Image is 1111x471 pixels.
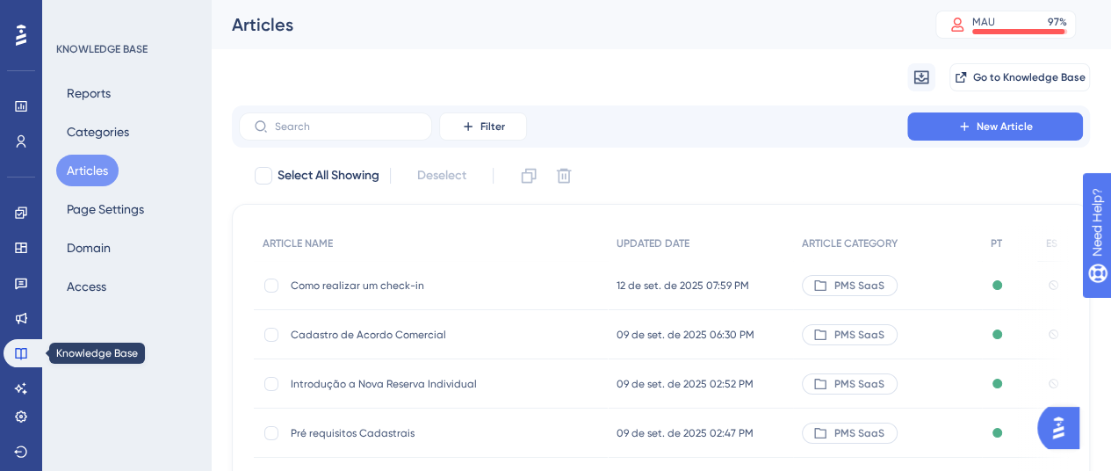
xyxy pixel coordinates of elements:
[617,377,754,391] span: 09 de set. de 2025 02:52 PM
[41,4,110,25] span: Need Help?
[291,328,572,342] span: Cadastro de Acordo Comercial
[617,426,754,440] span: 09 de set. de 2025 02:47 PM
[275,120,417,133] input: Search
[1046,236,1057,250] span: ES
[834,377,884,391] span: PMS SaaS
[401,160,482,192] button: Deselect
[834,328,884,342] span: PMS SaaS
[972,15,995,29] div: MAU
[1037,402,1090,454] iframe: UserGuiding AI Assistant Launcher
[802,236,898,250] span: ARTICLE CATEGORY
[263,236,333,250] span: ARTICLE NAME
[973,70,1086,84] span: Go to Knowledge Base
[617,236,689,250] span: UPDATED DATE
[834,426,884,440] span: PMS SaaS
[56,42,148,56] div: KNOWLEDGE BASE
[56,232,121,264] button: Domain
[977,120,1033,134] span: New Article
[949,63,1090,91] button: Go to Knowledge Base
[56,116,140,148] button: Categories
[56,271,117,302] button: Access
[617,328,754,342] span: 09 de set. de 2025 06:30 PM
[480,120,505,134] span: Filter
[617,279,749,293] span: 12 de set. de 2025 07:59 PM
[278,165,379,186] span: Select All Showing
[291,377,572,391] span: Introdução a Nova Reserva Individual
[291,426,572,440] span: Pré requisitos Cadastrais
[1048,15,1067,29] div: 97 %
[56,193,155,225] button: Page Settings
[56,77,121,109] button: Reports
[56,155,119,186] button: Articles
[991,236,1002,250] span: PT
[417,165,466,186] span: Deselect
[907,112,1083,141] button: New Article
[834,279,884,293] span: PMS SaaS
[291,279,572,293] span: Como realizar um check-in
[232,12,891,37] div: Articles
[439,112,527,141] button: Filter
